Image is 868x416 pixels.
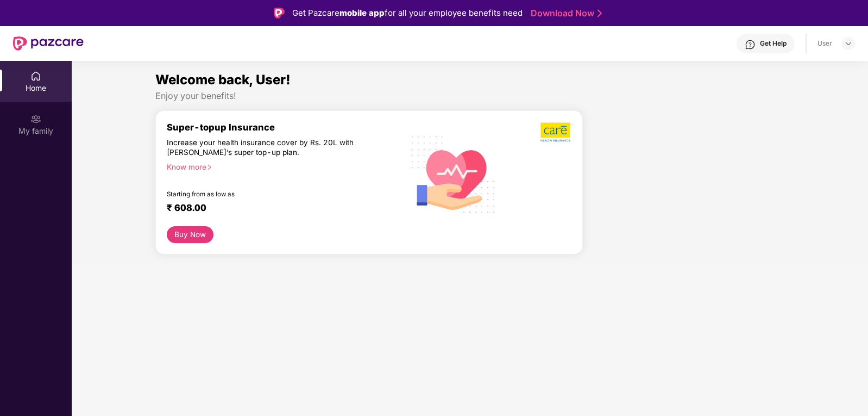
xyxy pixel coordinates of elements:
[30,114,41,125] img: svg+xml;base64,PHN2ZyB3aWR0aD0iMjAiIGhlaWdodD0iMjAiIHZpZXdCb3g9IjAgMCAyMCAyMCIgZmlsbD0ibm9uZSIgeG...
[760,39,787,48] div: Get Help
[30,71,41,82] img: svg+xml;base64,PHN2ZyBpZD0iSG9tZSIgeG1sbnM9Imh0dHA6Ly93d3cudzMub3JnLzIwMDAvc3ZnIiB3aWR0aD0iMjAiIG...
[844,39,853,48] img: svg+xml;base64,PHN2ZyBpZD0iRHJvcGRvd24tMzJ4MzIiIHhtbG5zPSJodHRwOi8vd3d3LnczLm9yZy8yMDAwL3N2ZyIgd2...
[167,162,396,170] div: Know more
[167,122,402,133] div: Super-topup Insurance
[540,122,571,142] img: b5dec4f62d2307b9de63beb79f102df3.png
[155,90,784,102] div: Enjoy your benefits!
[167,138,356,157] div: Increase your health insurance cover by Rs. 20L with [PERSON_NAME]’s super top-up plan.
[817,39,832,48] div: User
[745,39,756,50] img: svg+xml;base64,PHN2ZyBpZD0iSGVscC0zMngzMiIgeG1sbnM9Imh0dHA6Ly93d3cudzMub3JnLzIwMDAvc3ZnIiB3aWR0aD...
[167,226,213,243] button: Buy Now
[206,164,212,170] span: right
[597,8,602,19] img: Stroke
[403,122,504,225] img: svg+xml;base64,PHN2ZyB4bWxucz0iaHR0cDovL3d3dy53My5vcmcvMjAwMC9zdmciIHhtbG5zOnhsaW5rPSJodHRwOi8vd3...
[274,8,285,18] img: Logo
[167,190,356,198] div: Starting from as low as
[292,7,523,20] div: Get Pazcare for all your employee benefits need
[13,36,84,51] img: New Pazcare Logo
[155,72,291,88] span: Welcome back, User!
[531,8,599,19] a: Download Now
[167,202,392,215] div: ₹ 608.00
[339,8,385,18] strong: mobile app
